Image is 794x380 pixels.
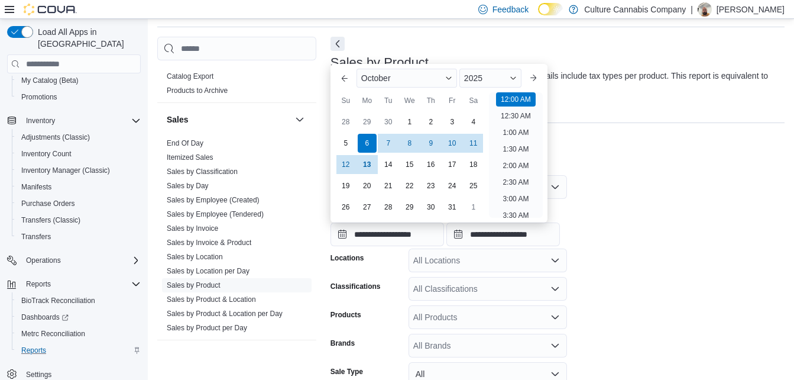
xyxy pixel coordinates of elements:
[21,114,60,128] button: Inventory
[698,2,712,17] div: Mykal Anderson
[498,208,533,223] li: 3:30 AM
[538,15,539,16] span: Dark Mode
[21,133,90,142] span: Adjustments (Classic)
[335,111,484,218] div: October, 2025
[17,327,141,341] span: Metrc Reconciliation
[358,155,377,174] div: day-13
[17,230,56,244] a: Transfers
[21,182,51,192] span: Manifests
[330,367,363,376] label: Sale Type
[464,91,483,110] div: Sa
[17,197,80,211] a: Purchase Orders
[443,112,462,131] div: day-3
[21,166,110,175] span: Inventory Manager (Classic)
[17,213,141,227] span: Transfers (Classic)
[464,134,483,153] div: day-11
[379,176,398,195] div: day-21
[17,73,141,88] span: My Catalog (Beta)
[167,181,209,191] span: Sales by Day
[2,276,145,292] button: Reports
[17,90,141,104] span: Promotions
[550,284,560,294] button: Open list of options
[167,72,213,81] span: Catalog Export
[17,213,85,227] a: Transfers (Classic)
[17,147,141,161] span: Inventory Count
[12,129,145,146] button: Adjustments (Classic)
[358,198,377,217] div: day-27
[498,159,533,173] li: 2:00 AM
[21,232,51,241] span: Transfers
[446,223,560,246] input: Press the down key to open a popover containing a calendar.
[17,327,90,341] a: Metrc Reconciliation
[21,149,72,159] span: Inventory Count
[358,134,377,153] div: day-6
[422,91,440,110] div: Th
[167,195,260,205] span: Sales by Employee (Created)
[336,155,355,174] div: day-12
[21,199,75,208] span: Purchase Orders
[358,176,377,195] div: day-20
[330,253,364,263] label: Locations
[167,239,251,247] a: Sales by Invoice & Product
[422,155,440,174] div: day-16
[330,56,429,70] h3: Sales by Product
[157,69,316,102] div: Products
[358,112,377,131] div: day-29
[464,198,483,217] div: day-1
[330,310,361,320] label: Products
[422,134,440,153] div: day-9
[21,296,95,305] span: BioTrack Reconciliation
[167,167,238,176] span: Sales by Classification
[21,253,66,268] button: Operations
[167,153,213,162] span: Itemized Sales
[167,324,247,332] a: Sales by Product per Day
[492,4,529,15] span: Feedback
[17,310,73,324] a: Dashboards
[443,134,462,153] div: day-10
[489,92,543,218] ul: Time
[21,114,141,128] span: Inventory
[167,114,290,125] button: Sales
[443,155,462,174] div: day-17
[12,179,145,195] button: Manifests
[293,112,307,127] button: Sales
[498,175,533,189] li: 2:30 AM
[21,346,46,355] span: Reports
[167,281,221,290] span: Sales by Product
[17,130,141,144] span: Adjustments (Classic)
[26,370,51,379] span: Settings
[330,37,345,51] button: Next
[379,155,398,174] div: day-14
[26,279,51,289] span: Reports
[550,256,560,265] button: Open list of options
[464,176,483,195] div: day-25
[496,92,536,107] li: 12:00 AM
[550,313,560,322] button: Open list of options
[12,146,145,162] button: Inventory Count
[443,198,462,217] div: day-31
[12,292,145,309] button: BioTrack Reconciliation
[335,69,354,88] button: Previous Month
[33,26,141,50] span: Load All Apps in [GEOGRAPHIC_DATA]
[443,176,462,195] div: day-24
[12,162,145,179] button: Inventory Manager (Classic)
[157,136,316,340] div: Sales
[17,197,141,211] span: Purchase Orders
[12,195,145,212] button: Purchase Orders
[167,210,264,218] a: Sales by Employee (Tendered)
[167,309,283,318] span: Sales by Product & Location per Day
[498,125,533,140] li: 1:00 AM
[12,309,145,326] a: Dashboards
[21,329,85,339] span: Metrc Reconciliation
[167,139,203,148] span: End Of Day
[17,73,83,88] a: My Catalog (Beta)
[17,90,62,104] a: Promotions
[584,2,686,17] p: Culture Cannabis Company
[464,155,483,174] div: day-18
[167,72,213,80] a: Catalog Export
[21,215,80,225] span: Transfers (Classic)
[167,267,249,275] a: Sales by Location per Day
[400,134,419,153] div: day-8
